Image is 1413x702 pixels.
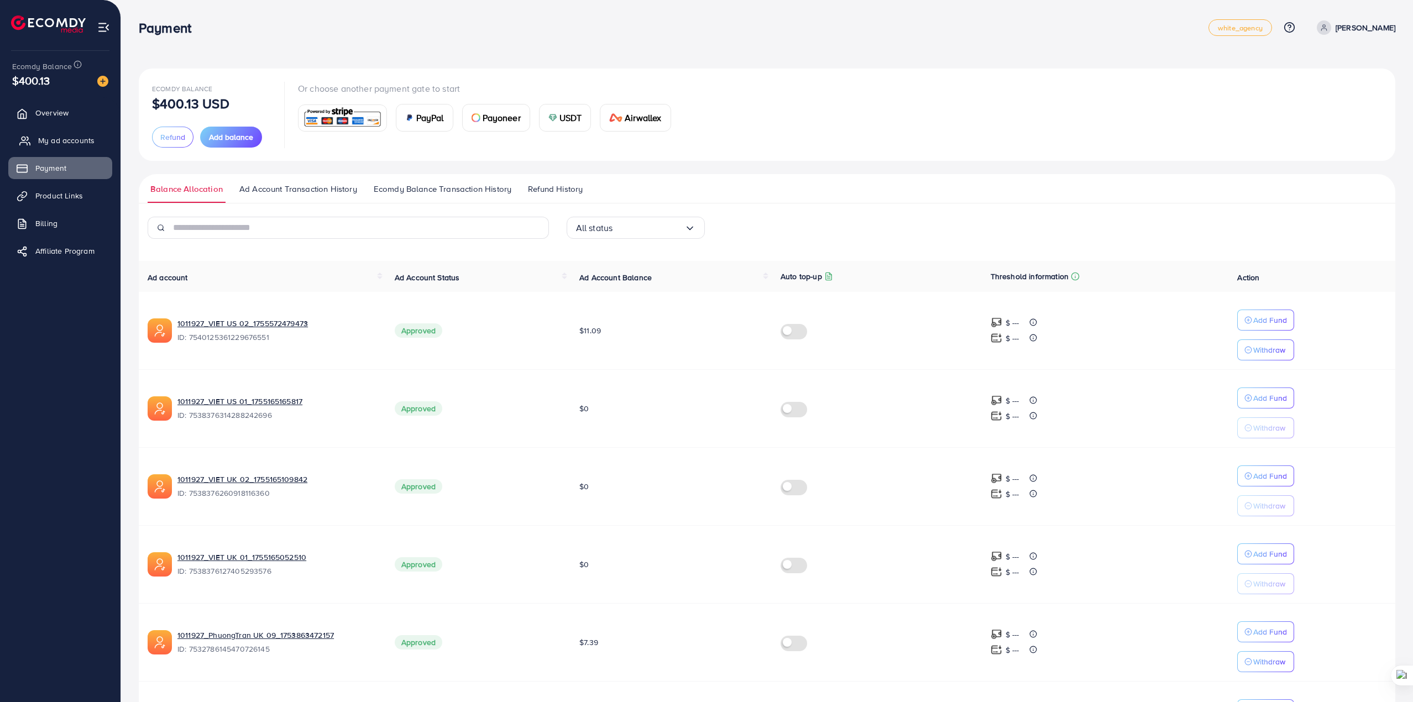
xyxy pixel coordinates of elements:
[1253,547,1287,560] p: Add Fund
[1006,488,1019,501] p: $ ---
[579,637,598,648] span: $7.39
[1366,652,1405,694] iframe: Chat
[150,183,223,195] span: Balance Allocation
[991,395,1002,406] img: top-up amount
[1237,465,1294,486] button: Add Fund
[8,157,112,179] a: Payment
[567,217,705,239] div: Search for option
[991,566,1002,578] img: top-up amount
[11,15,86,33] img: logo
[302,106,383,130] img: card
[405,113,414,122] img: card
[416,111,444,124] span: PayPal
[1006,628,1019,641] p: $ ---
[148,474,172,499] img: ic-ads-acc.e4c84228.svg
[1253,343,1285,357] p: Withdraw
[559,111,582,124] span: USDT
[600,104,671,132] a: cardAirwallex
[239,183,357,195] span: Ad Account Transaction History
[1237,543,1294,564] button: Add Fund
[625,111,661,124] span: Airwallex
[139,20,200,36] h3: Payment
[177,565,377,577] span: ID: 7538376127405293576
[177,630,377,655] div: <span class='underline'>1011927_PhuongTran UK 09_1753863472157</span></br>7532786145470726145
[374,183,511,195] span: Ecomdy Balance Transaction History
[152,97,229,110] p: $400.13 USD
[1006,550,1019,563] p: $ ---
[1237,573,1294,594] button: Withdraw
[395,479,442,494] span: Approved
[1336,21,1395,34] p: [PERSON_NAME]
[298,82,680,95] p: Or choose another payment gate to start
[579,272,652,283] span: Ad Account Balance
[1253,469,1287,483] p: Add Fund
[576,219,613,237] span: All status
[1253,421,1285,434] p: Withdraw
[160,132,185,143] span: Refund
[209,132,253,143] span: Add balance
[395,635,442,649] span: Approved
[1312,20,1395,35] a: [PERSON_NAME]
[781,270,822,283] p: Auto top-up
[1253,655,1285,668] p: Withdraw
[177,332,377,343] span: ID: 7540125361229676551
[12,72,50,88] span: $400.13
[991,644,1002,656] img: top-up amount
[35,190,83,201] span: Product Links
[35,163,66,174] span: Payment
[991,628,1002,640] img: top-up amount
[177,474,377,485] a: 1011927_VIET UK 02_1755165109842
[462,104,530,132] a: cardPayoneer
[8,240,112,262] a: Affiliate Program
[396,104,453,132] a: cardPayPal
[152,127,193,148] button: Refund
[539,104,592,132] a: cardUSDT
[1253,391,1287,405] p: Add Fund
[177,474,377,499] div: <span class='underline'>1011927_VIET UK 02_1755165109842</span></br>7538376260918116360
[548,113,557,122] img: card
[395,272,460,283] span: Ad Account Status
[200,127,262,148] button: Add balance
[152,84,212,93] span: Ecomdy Balance
[472,113,480,122] img: card
[177,410,377,421] span: ID: 7538376314288242696
[579,403,589,414] span: $0
[177,488,377,499] span: ID: 7538376260918116360
[1253,313,1287,327] p: Add Fund
[1253,625,1287,638] p: Add Fund
[8,129,112,151] a: My ad accounts
[38,135,95,146] span: My ad accounts
[1237,621,1294,642] button: Add Fund
[1237,417,1294,438] button: Withdraw
[395,401,442,416] span: Approved
[991,551,1002,562] img: top-up amount
[35,218,57,229] span: Billing
[177,643,377,654] span: ID: 7532786145470726145
[1208,19,1272,36] a: white_agency
[298,104,387,132] a: card
[35,107,69,118] span: Overview
[8,102,112,124] a: Overview
[528,183,583,195] span: Refund History
[991,410,1002,422] img: top-up amount
[97,76,108,87] img: image
[1006,410,1019,423] p: $ ---
[1006,472,1019,485] p: $ ---
[1237,310,1294,331] button: Add Fund
[1006,316,1019,329] p: $ ---
[1237,651,1294,672] button: Withdraw
[1253,577,1285,590] p: Withdraw
[1237,339,1294,360] button: Withdraw
[177,396,377,407] a: 1011927_VIET US 01_1755165165817
[991,317,1002,328] img: top-up amount
[1006,332,1019,345] p: $ ---
[148,318,172,343] img: ic-ads-acc.e4c84228.svg
[483,111,521,124] span: Payoneer
[609,113,622,122] img: card
[1253,499,1285,512] p: Withdraw
[177,552,377,577] div: <span class='underline'>1011927_VIET UK 01_1755165052510</span></br>7538376127405293576
[177,552,377,563] a: 1011927_VIET UK 01_1755165052510
[148,552,172,577] img: ic-ads-acc.e4c84228.svg
[177,396,377,421] div: <span class='underline'>1011927_VIET US 01_1755165165817</span></br>7538376314288242696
